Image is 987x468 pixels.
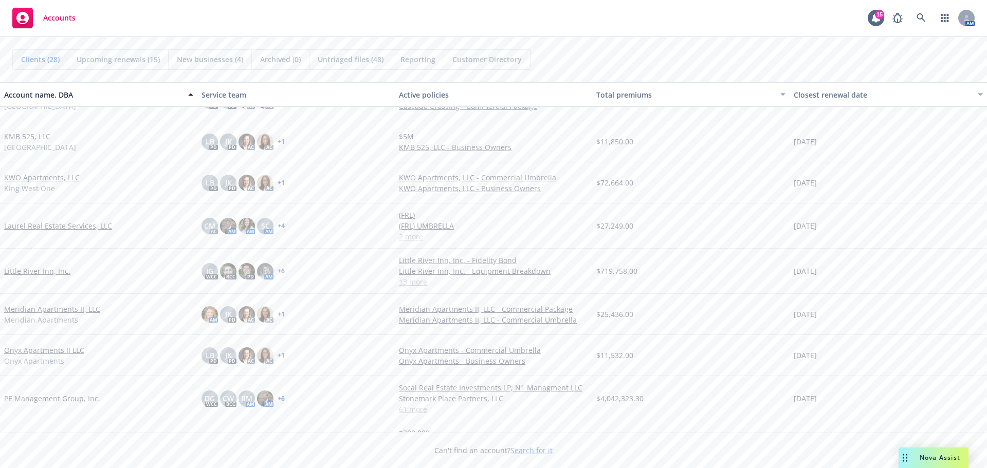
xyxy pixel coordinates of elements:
[399,427,588,438] a: $300,000
[43,14,76,22] span: Accounts
[596,136,633,147] span: $11,850.00
[399,220,588,231] a: (FRL) UMBRELLA
[400,54,435,65] span: Reporting
[399,172,588,183] a: KWO Apartments, LLC - Commercial Umbrella
[794,266,817,276] span: [DATE]
[794,350,817,361] span: [DATE]
[278,180,285,186] a: + 1
[202,89,391,100] div: Service team
[399,255,588,266] a: Little River Inn, Inc. - Fidelity Bond
[239,175,255,191] img: photo
[257,175,273,191] img: photo
[794,309,817,320] span: [DATE]
[395,82,592,107] button: Active policies
[4,220,112,231] a: Laurel Real Estate Services, LLC
[206,350,214,361] span: LB
[399,266,588,276] a: Little River Inn, Inc. - Equipment Breakdown
[4,393,100,404] a: PE Management Group, Inc.
[4,172,80,183] a: KWO Apartments, LLC
[225,136,232,147] span: JK
[399,345,588,355] a: Onyx Apartments - Commercial Umbrella
[399,231,588,242] a: 2 more
[794,220,817,231] span: [DATE]
[220,218,236,234] img: photo
[220,263,236,279] img: photo
[21,54,60,65] span: Clients (28)
[202,306,218,323] img: photo
[278,311,285,317] a: + 1
[4,304,100,314] a: Meridian Apartments II, LLC
[899,447,911,468] div: Drag to move
[875,10,884,19] div: 15
[223,393,234,404] span: CW
[260,54,301,65] span: Archived (0)
[935,8,955,28] a: Switch app
[241,393,252,404] span: RM
[399,393,588,404] a: Stonemark Place Partners, LLC
[4,183,55,194] span: King West One
[239,347,255,364] img: photo
[596,350,633,361] span: $11,532.00
[257,347,273,364] img: photo
[278,352,285,359] a: + 1
[239,134,255,150] img: photo
[399,276,588,287] a: 13 more
[790,82,987,107] button: Closest renewal date
[794,136,817,147] span: [DATE]
[278,396,285,402] a: + 6
[239,263,255,279] img: photo
[206,266,213,276] span: JG
[887,8,908,28] a: Report a Bug
[596,309,633,320] span: $25,436.00
[399,142,588,153] a: KMB 525, LLC - Business Owners
[452,54,522,65] span: Customer Directory
[920,453,960,462] span: Nova Assist
[204,220,215,231] span: CM
[899,447,968,468] button: Nova Assist
[4,266,70,276] a: Little River Inn, Inc.
[4,131,50,142] a: KMB 525, LLC
[225,309,232,320] span: JK
[596,266,637,276] span: $719,758.00
[239,218,255,234] img: photo
[257,390,273,407] img: photo
[399,314,588,325] a: Meridian Apartments II, LLC - Commercial Umbrella
[592,82,790,107] button: Total premiums
[911,8,931,28] a: Search
[77,54,160,65] span: Upcoming renewals (15)
[225,350,232,361] span: JK
[596,177,633,188] span: $72,664.00
[8,4,80,32] a: Accounts
[794,177,817,188] span: [DATE]
[596,393,644,404] span: $4,042,323.30
[4,355,64,366] span: Onyx Apartments
[4,314,78,325] span: Meridian Apartments
[278,268,285,274] a: + 6
[318,54,383,65] span: Untriaged files (48)
[206,177,214,188] span: LB
[278,139,285,145] a: + 1
[596,220,633,231] span: $27,249.00
[399,355,588,366] a: Onyx Apartments - Business Owners
[4,142,76,153] span: [GEOGRAPHIC_DATA]
[399,183,588,194] a: KWO Apartments, LLC - Business Owners
[399,304,588,314] a: Meridian Apartments II, LLC - Commercial Package
[257,263,273,279] img: photo
[434,445,553,456] span: Can't find an account?
[510,445,553,455] a: Search for it
[399,89,588,100] div: Active policies
[257,134,273,150] img: photo
[225,177,232,188] span: JK
[261,220,270,231] span: SC
[197,82,395,107] button: Service team
[205,393,215,404] span: DG
[206,136,214,147] span: LB
[399,404,588,415] a: 61 more
[177,54,243,65] span: New businesses (4)
[399,210,588,220] a: (FRL)
[794,89,972,100] div: Closest renewal date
